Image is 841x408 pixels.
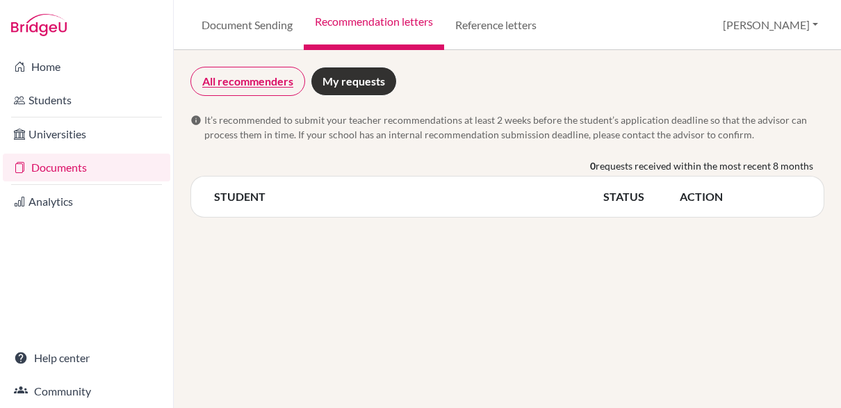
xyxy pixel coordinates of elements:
[3,377,170,405] a: Community
[3,188,170,215] a: Analytics
[590,158,596,173] b: 0
[717,12,824,38] button: [PERSON_NAME]
[3,344,170,372] a: Help center
[204,113,824,142] span: It’s recommended to submit your teacher recommendations at least 2 weeks before the student’s app...
[11,14,67,36] img: Bridge-U
[603,188,679,206] th: STATUS
[311,67,397,96] a: My requests
[3,53,170,81] a: Home
[679,188,801,206] th: ACTION
[596,158,813,173] span: requests received within the most recent 8 months
[190,67,305,96] a: All recommenders
[3,86,170,114] a: Students
[213,188,603,206] th: STUDENT
[3,154,170,181] a: Documents
[190,115,202,126] span: info
[3,120,170,148] a: Universities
